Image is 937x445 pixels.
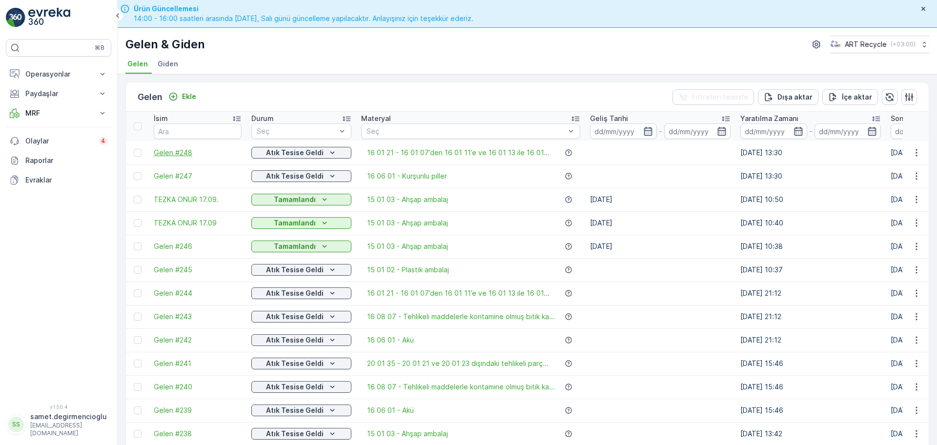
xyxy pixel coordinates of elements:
[134,4,473,14] span: Ürün Güncellemesi
[367,242,448,251] a: 15 01 03 - Ahşap ambalaj
[361,114,391,123] p: Materyal
[6,412,111,437] button: SSsamet.degirmencioglu[EMAIL_ADDRESS][DOMAIN_NAME]
[585,188,735,211] td: [DATE]
[8,417,24,432] div: SS
[154,218,242,228] a: TEZKA ONUR 17.09
[590,123,657,139] input: dd/mm/yyyy
[251,405,351,416] button: Atık Tesise Geldi
[164,91,200,102] button: Ekle
[845,40,887,49] p: ART Recycle
[266,312,324,322] p: Atık Tesise Geldi
[735,188,886,211] td: [DATE] 10:50
[125,37,205,52] p: Gelen & Giden
[830,39,841,50] img: image_23.png
[138,90,163,104] p: Gelen
[6,8,25,27] img: logo
[266,429,324,439] p: Atık Tesise Geldi
[367,312,555,322] a: 16 08 07 - Tehlikeli maddelerle kontamine olmuş bitik ka...
[134,383,142,391] div: Toggle Row Selected
[251,114,274,123] p: Durum
[367,218,448,228] span: 15 01 03 - Ahşap ambalaj
[367,148,550,158] a: 16 01 21 - 16 01 07’den 16 01 11’e ve 16 01 13 ile 16 01...
[735,211,886,235] td: [DATE] 10:40
[25,69,92,79] p: Operasyonlar
[154,195,242,204] a: TEZKA ONUR 17.09.
[692,92,748,102] p: Filtreleri temizle
[251,381,351,393] button: Atık Tesise Geldi
[251,311,351,323] button: Atık Tesise Geldi
[274,195,316,204] p: Tamamlandı
[101,137,105,145] p: 4
[95,44,104,52] p: ⌘B
[367,288,550,298] span: 16 01 21 - 16 01 07’den 16 01 11’e ve 16 01 13 ile 16 01...
[134,289,142,297] div: Toggle Row Selected
[134,149,142,157] div: Toggle Row Selected
[659,125,662,137] p: -
[127,59,148,69] span: Gelen
[735,399,886,422] td: [DATE] 15:46
[740,123,807,139] input: dd/mm/yyyy
[891,40,916,48] p: ( +03:00 )
[30,422,107,437] p: [EMAIL_ADDRESS][DOMAIN_NAME]
[735,235,886,258] td: [DATE] 10:38
[134,406,142,414] div: Toggle Row Selected
[134,336,142,344] div: Toggle Row Selected
[134,14,473,23] span: 14:00 - 16:00 saatleri arasında [DATE], Salı günü güncelleme yapılacaktır. Anlayışınız için teşek...
[777,92,813,102] p: Dışa aktar
[367,195,448,204] span: 15 01 03 - Ahşap ambalaj
[154,114,168,123] p: İsim
[134,172,142,180] div: Toggle Row Selected
[154,242,242,251] a: Gelen #246
[134,243,142,250] div: Toggle Row Selected
[257,126,336,136] p: Seç
[154,335,242,345] a: Gelen #242
[274,242,316,251] p: Tamamlandı
[758,89,818,105] button: Dışa aktar
[134,313,142,321] div: Toggle Row Selected
[154,148,242,158] span: Gelen #248
[842,92,872,102] p: İçe aktar
[367,382,555,392] a: 16 08 07 - Tehlikeli maddelerle kontamine olmuş bitik ka...
[154,265,242,275] span: Gelen #245
[585,235,735,258] td: [DATE]
[154,312,242,322] a: Gelen #243
[25,175,107,185] p: Evraklar
[672,89,754,105] button: Filtreleri temizle
[367,335,414,345] a: 16 06 01 - Akü
[367,429,448,439] a: 15 01 03 - Ahşap ambalaj
[735,375,886,399] td: [DATE] 15:46
[367,405,414,415] span: 16 06 01 - Akü
[590,114,628,123] p: Geliş Tarihi
[251,264,351,276] button: Atık Tesise Geldi
[6,84,111,103] button: Paydaşlar
[6,103,111,123] button: MRF
[266,148,324,158] p: Atık Tesise Geldi
[735,328,886,352] td: [DATE] 21:12
[6,64,111,84] button: Operasyonlar
[154,171,242,181] a: Gelen #247
[154,288,242,298] a: Gelen #244
[134,360,142,367] div: Toggle Row Selected
[735,352,886,375] td: [DATE] 15:46
[367,265,449,275] a: 15 01 02 - Plastik ambalaj
[266,335,324,345] p: Atık Tesise Geldi
[266,265,324,275] p: Atık Tesise Geldi
[154,429,242,439] a: Gelen #238
[367,359,549,368] span: 20 01 35 - 20 01 21 ve 20 01 23 dışındaki tehlikeli parç...
[154,405,242,415] a: Gelen #239
[822,89,878,105] button: İçe aktar
[266,405,324,415] p: Atık Tesise Geldi
[251,194,351,205] button: Tamamlandı
[735,258,886,282] td: [DATE] 10:37
[735,305,886,328] td: [DATE] 21:12
[25,136,93,146] p: Olaylar
[251,358,351,369] button: Atık Tesise Geldi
